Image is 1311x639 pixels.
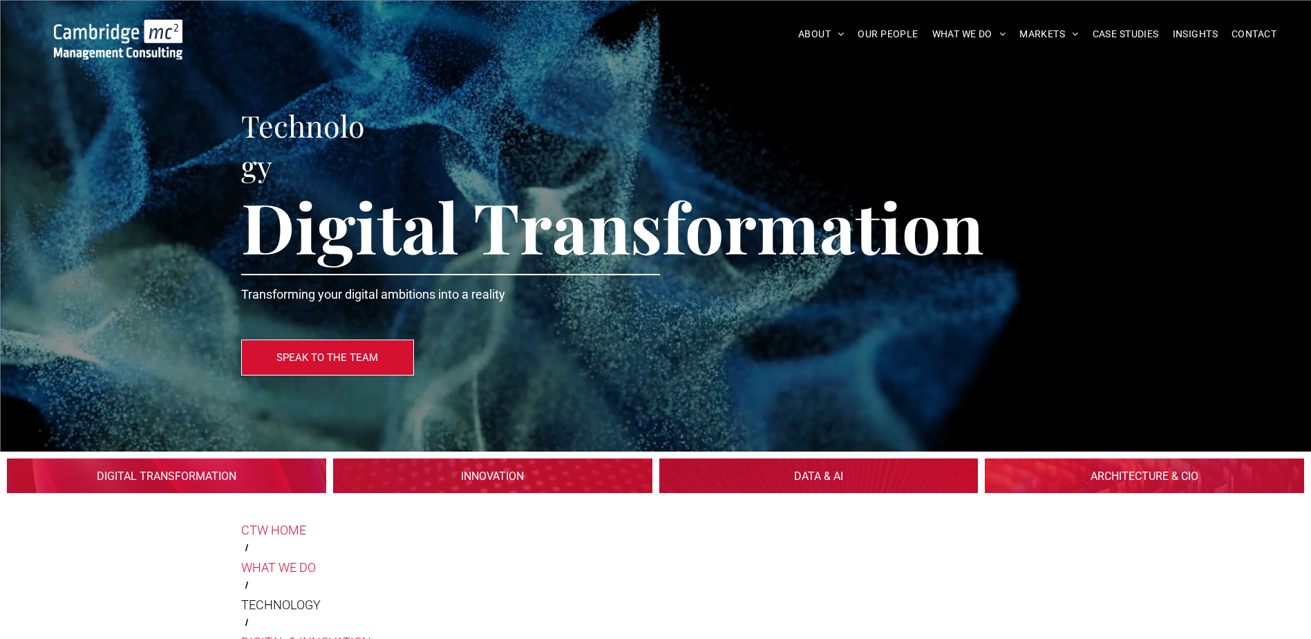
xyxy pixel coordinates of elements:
a: WHAT WE DO [241,558,1071,577]
a: Digital Transformation | Innovation | Cambridge Management Consulting [7,459,326,493]
a: Innovation | Consulting services to unlock your innovation pipeline | Cambridge Management Consul... [333,459,652,493]
a: OUR PEOPLE [851,24,925,45]
a: SPEAK TO THE TEAM [241,340,414,376]
a: ABOUT [791,24,851,45]
a: INSIGHTS [1166,24,1225,45]
span: Technology [241,105,365,185]
a: CONTACT [1225,24,1283,45]
a: CTW HOME [241,521,1071,539]
span: Digital Transformation [241,180,983,272]
a: CASE STUDIES [1086,24,1166,45]
a: DIGITAL & INNOVATION > ARCHITECTURE & CIO | Build and Optimise a Future-Ready Digital Architecture [985,459,1304,493]
a: WHAT WE DO [925,24,1013,45]
span: SPEAK TO THE TEAM [276,340,378,375]
a: MARKETS [1012,24,1085,45]
a: DIGITAL & INNOVATION > DATA & AI | Experts at Using Data to Unlock Value for Your Business [659,459,979,493]
a: Your Business Transformed | Cambridge Management Consulting [54,21,182,36]
span: Transforming your digital ambitions into a reality [241,287,505,302]
div: TECHNOLOGY [241,595,1071,614]
img: Go to Homepage [54,19,182,59]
